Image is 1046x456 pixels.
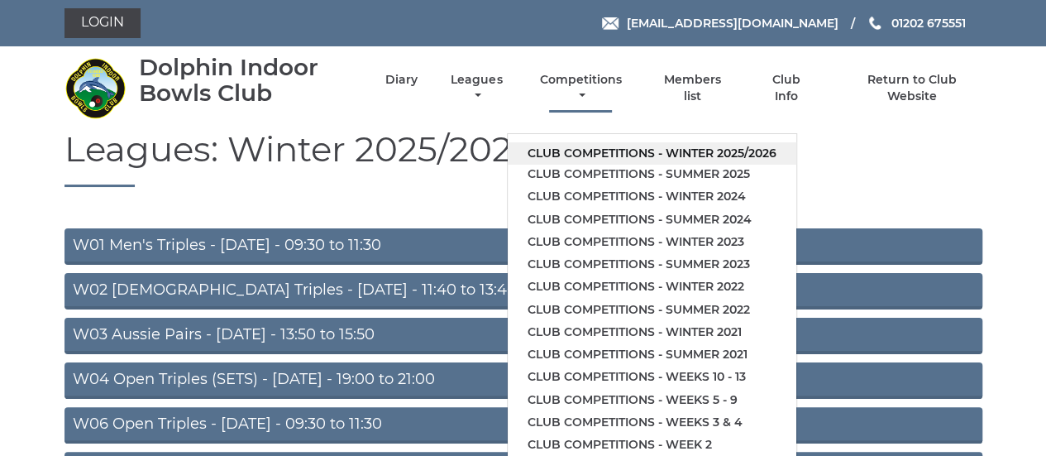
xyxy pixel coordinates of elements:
[891,16,965,31] span: 01202 675551
[508,343,796,366] a: Club competitions - Summer 2021
[508,434,796,456] a: Club competitions - Week 2
[447,72,506,104] a: Leagues
[508,142,796,165] a: Club competitions - Winter 2025/2026
[508,299,796,321] a: Club competitions - Summer 2022
[508,321,796,343] a: Club competitions - Winter 2021
[760,72,814,104] a: Club Info
[508,411,796,434] a: Club competitions - Weeks 3 & 4
[536,72,626,104] a: Competitions
[64,8,141,38] a: Login
[64,228,982,265] a: W01 Men's Triples - [DATE] - 09:30 to 11:30
[508,366,796,388] a: Club competitions - Weeks 10 - 13
[64,57,127,119] img: Dolphin Indoor Bowls Club
[508,389,796,411] a: Club competitions - Weeks 5 - 9
[64,407,982,444] a: W06 Open Triples - [DATE] - 09:30 to 11:30
[654,72,730,104] a: Members list
[626,16,838,31] span: [EMAIL_ADDRESS][DOMAIN_NAME]
[508,231,796,253] a: Club competitions - Winter 2023
[508,253,796,276] a: Club competitions - Summer 2023
[64,362,982,399] a: W04 Open Triples (SETS) - [DATE] - 19:00 to 21:00
[508,185,796,208] a: Club competitions - Winter 2024
[508,209,796,231] a: Club competitions - Summer 2024
[842,72,982,104] a: Return to Club Website
[602,14,838,32] a: Email [EMAIL_ADDRESS][DOMAIN_NAME]
[508,276,796,298] a: Club competitions - Winter 2022
[64,318,982,354] a: W03 Aussie Pairs - [DATE] - 13:50 to 15:50
[64,130,982,187] h1: Leagues: Winter 2025/2026
[869,17,881,30] img: Phone us
[602,17,619,30] img: Email
[139,55,356,106] div: Dolphin Indoor Bowls Club
[867,14,965,32] a: Phone us 01202 675551
[385,72,418,88] a: Diary
[508,163,796,185] a: Club competitions - Summer 2025
[64,273,982,310] a: W02 [DEMOGRAPHIC_DATA] Triples - [DATE] - 11:40 to 13:40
